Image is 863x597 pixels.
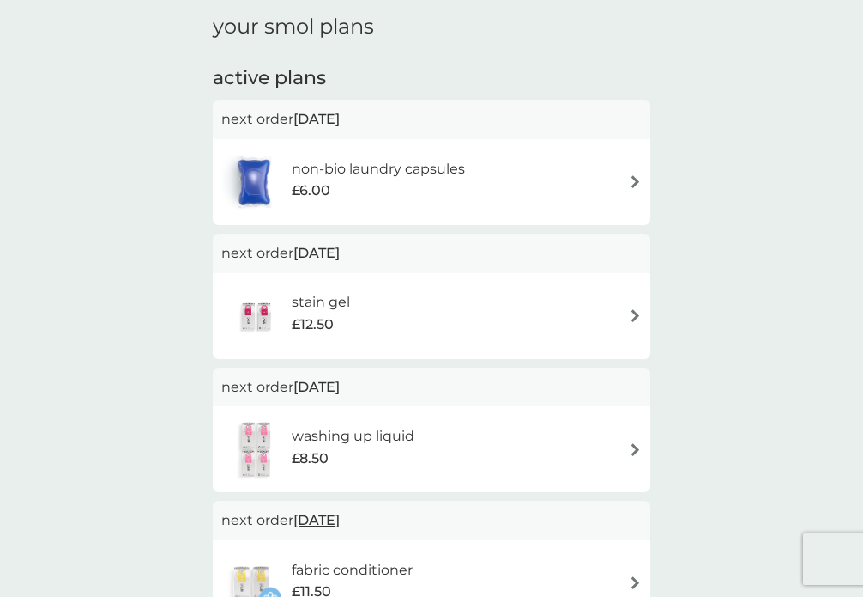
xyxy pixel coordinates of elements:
[629,576,642,589] img: arrow right
[221,152,287,212] img: non-bio laundry capsules
[292,158,465,180] h6: non-bio laundry capsules
[221,286,292,346] img: stain gel
[293,102,340,136] span: [DATE]
[213,15,650,40] h1: your smol plans
[221,242,642,265] p: next order
[629,175,642,188] img: arrow right
[292,559,413,582] h6: fabric conditioner
[293,503,340,537] span: [DATE]
[292,448,329,470] span: £8.50
[221,108,642,131] p: next order
[213,65,650,92] h2: active plans
[293,236,340,270] span: [DATE]
[292,314,334,336] span: £12.50
[221,419,292,479] img: washing up liquid
[292,291,350,314] h6: stain gel
[629,443,642,456] img: arrow right
[292,425,414,448] h6: washing up liquid
[629,309,642,322] img: arrow right
[221,509,642,532] p: next order
[293,370,340,404] span: [DATE]
[221,376,642,399] p: next order
[292,180,330,202] span: £6.00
